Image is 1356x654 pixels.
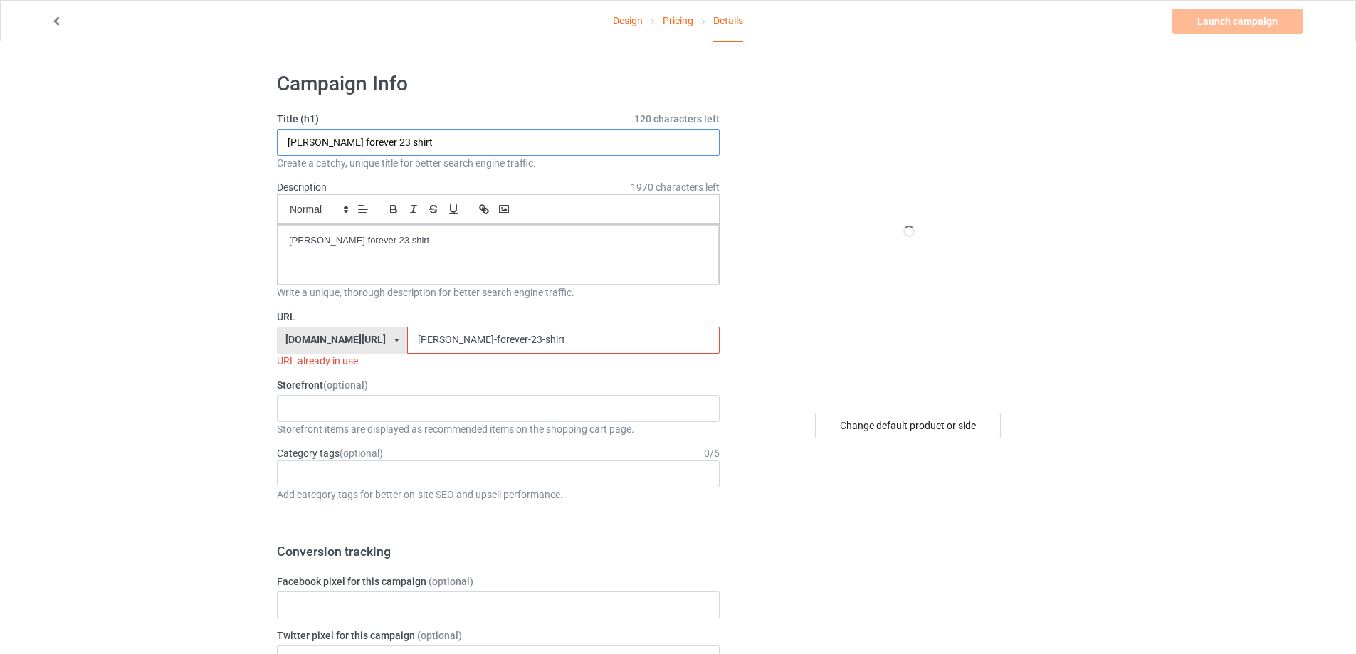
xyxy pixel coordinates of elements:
span: 120 characters left [634,112,720,126]
div: 0 / 6 [704,446,720,460]
label: Title (h1) [277,112,720,126]
a: Pricing [663,1,693,41]
div: Details [713,1,743,42]
p: [PERSON_NAME] forever 23 shirt [289,234,708,248]
label: URL [277,310,720,324]
div: Change default product or side [815,413,1001,438]
div: URL already in use [277,354,720,368]
label: Description [277,181,327,193]
span: (optional) [340,448,383,459]
div: Add category tags for better on-site SEO and upsell performance. [277,487,720,502]
label: Twitter pixel for this campaign [277,628,720,643]
a: Design [613,1,643,41]
label: Facebook pixel for this campaign [277,574,720,589]
span: (optional) [323,379,368,391]
label: Storefront [277,378,720,392]
h3: Conversion tracking [277,543,720,559]
span: 1970 characters left [631,180,720,194]
label: Category tags [277,446,383,460]
span: (optional) [417,630,462,641]
div: Storefront items are displayed as recommended items on the shopping cart page. [277,422,720,436]
div: Create a catchy, unique title for better search engine traffic. [277,156,720,170]
div: [DOMAIN_NAME][URL] [285,334,386,344]
h1: Campaign Info [277,71,720,97]
div: Write a unique, thorough description for better search engine traffic. [277,285,720,300]
span: (optional) [429,576,473,587]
